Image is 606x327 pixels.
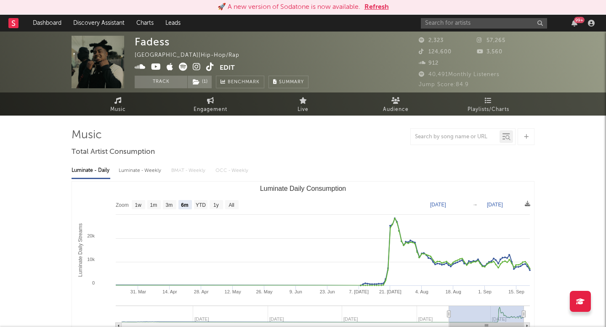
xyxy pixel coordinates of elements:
text: 7. [DATE] [349,289,369,294]
a: Discovery Assistant [67,15,130,32]
a: Leads [159,15,186,32]
text: 20k [87,233,95,238]
div: Luminate - Weekly [119,163,163,178]
a: Charts [130,15,159,32]
text: 28. Apr [194,289,209,294]
button: (1) [188,76,212,88]
text: 1m [150,202,157,208]
text: 23. Jun [320,289,335,294]
text: [DATE] [487,202,503,208]
button: Summary [268,76,308,88]
a: Audience [349,92,442,116]
text: 12. May [225,289,242,294]
text: YTD [196,202,206,208]
div: Fadess [135,36,170,48]
text: 21. [DATE] [379,289,401,294]
button: 99+ [571,20,577,26]
text: 1y [213,202,219,208]
text: 6m [181,202,188,208]
button: Track [135,76,187,88]
a: Playlists/Charts [442,92,534,116]
button: Edit [220,63,235,73]
text: 9. Jun [290,289,302,294]
a: Dashboard [27,15,67,32]
span: 3,560 [477,49,502,55]
a: Engagement [164,92,257,116]
text: 1. Sep [478,289,492,294]
text: 1w [135,202,142,208]
span: Jump Score: 84.9 [419,82,469,87]
text: 15. Sep [508,289,524,294]
text: 26. May [256,289,273,294]
text: Luminate Daily Consumption [260,185,346,192]
span: 40,491 Monthly Listeners [419,72,500,77]
text: 18. Aug [446,289,461,294]
span: Summary [279,80,304,84]
text: Zoom [116,202,129,208]
text: 4. Aug [415,289,428,294]
div: [GEOGRAPHIC_DATA] | Hip-Hop/Rap [135,50,249,61]
div: 99 + [574,17,585,23]
span: Engagement [194,105,227,115]
button: Refresh [364,2,389,12]
text: All [229,202,234,208]
span: Music [110,105,126,115]
span: 2,323 [419,38,444,43]
a: Live [257,92,349,116]
span: Audience [383,105,409,115]
div: 🚀 A new version of Sodatone is now available. [218,2,360,12]
span: 124,600 [419,49,452,55]
span: Playlists/Charts [468,105,509,115]
text: 14. Apr [162,289,177,294]
text: [DATE] [430,202,446,208]
text: 0 [92,280,95,285]
text: Luminate Daily Streams [77,223,83,277]
text: 10k [87,257,95,262]
span: Total Artist Consumption [72,147,155,157]
div: Luminate - Daily [72,163,110,178]
text: 3m [166,202,173,208]
span: ( 1 ) [187,76,212,88]
span: 912 [419,61,439,66]
span: Live [298,105,308,115]
span: Benchmark [228,77,260,87]
input: Search for artists [421,18,547,29]
text: → [473,202,478,208]
a: Music [72,92,164,116]
span: 57,265 [477,38,505,43]
text: 31. Mar [130,289,146,294]
a: Benchmark [216,76,264,88]
input: Search by song name or URL [411,134,500,140]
